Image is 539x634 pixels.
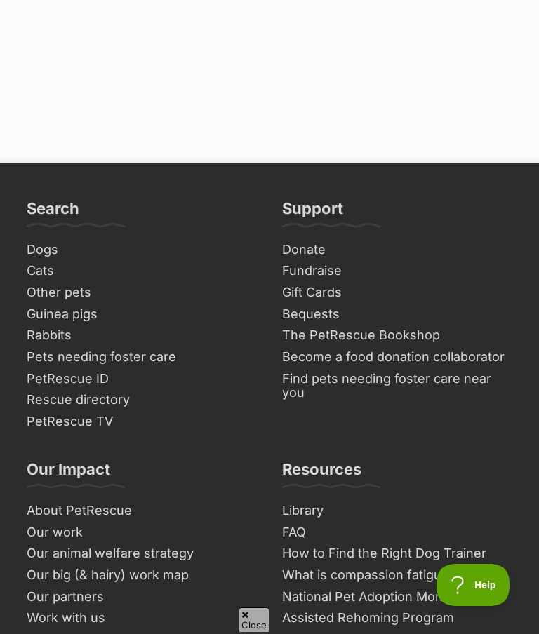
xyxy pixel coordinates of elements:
h3: Our Impact [27,459,110,487]
a: How to Find the Right Dog Trainer [277,543,518,565]
h3: Resources [282,459,361,487]
a: Donate [277,239,518,261]
a: What is compassion fatigue? [277,565,518,586]
a: Dogs [21,239,262,261]
a: Work with us [21,607,262,629]
a: Assisted Rehoming Program [277,607,518,629]
a: Guinea pigs [21,304,262,325]
a: Gift Cards [277,282,518,304]
a: About PetRescue [21,500,262,522]
h3: Support [282,198,343,227]
a: The PetRescue Bookshop [277,325,518,346]
a: Our work [21,522,262,544]
a: Cats [21,260,262,282]
span: Close [239,607,269,632]
a: Library [277,500,518,522]
a: Rabbits [21,325,262,346]
a: National Pet Adoption Month [277,586,518,608]
a: Bequests [277,304,518,325]
h3: Search [27,198,79,227]
a: FAQ [277,522,518,544]
a: PetRescue ID [21,368,262,390]
a: Other pets [21,282,262,304]
a: Fundraise [277,260,518,282]
a: Our partners [21,586,262,608]
a: Find pets needing foster care near you [277,368,518,404]
a: PetRescue TV [21,411,262,433]
a: Rescue directory [21,389,262,411]
a: Our animal welfare strategy [21,543,262,565]
a: Pets needing foster care [21,346,262,368]
a: Become a food donation collaborator [277,346,518,368]
iframe: Help Scout Beacon - Open [437,564,511,606]
a: Our big (& hairy) work map [21,565,262,586]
